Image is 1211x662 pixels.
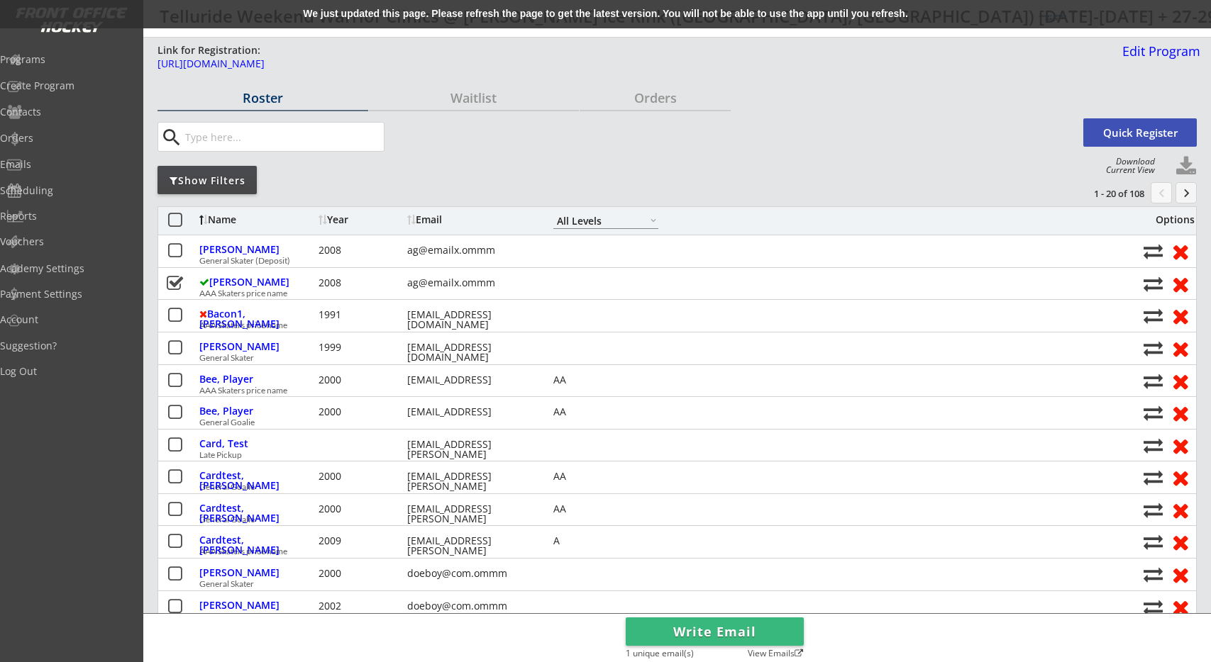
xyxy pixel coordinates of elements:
[1167,402,1193,424] button: Remove from roster (no refund)
[319,278,404,288] div: 2008
[407,536,535,556] div: [EMAIL_ADDRESS][PERSON_NAME]
[199,342,315,352] div: [PERSON_NAME]
[1144,339,1163,358] button: Move player
[199,406,315,416] div: Bee, Player
[407,245,535,255] div: ag@emailx.ommm
[199,374,315,384] div: Bee, Player
[199,580,1136,588] div: General Skater
[1117,45,1200,57] div: Edit Program
[199,600,315,610] div: [PERSON_NAME]
[199,354,1136,362] div: General Skater
[199,547,1136,556] div: AAA Skaters price name
[199,418,1136,427] div: General Goalie
[199,289,1136,298] div: AAA Skaters price name
[319,215,404,225] div: Year
[1144,468,1163,487] button: Move player
[407,471,535,491] div: [EMAIL_ADDRESS][PERSON_NAME]
[199,439,315,449] div: Card, Test
[553,536,658,546] div: A
[1176,182,1197,203] button: keyboard_arrow_right
[407,215,535,225] div: Email
[1176,156,1197,177] button: Click to download full roster. Your browser settings may try to block it, check your security set...
[407,504,535,524] div: [EMAIL_ADDRESS][PERSON_NAME]
[1167,337,1193,359] button: Remove from roster (no refund)
[157,91,368,104] div: Roster
[199,277,315,287] div: [PERSON_NAME]
[553,504,658,514] div: AA
[1144,215,1195,225] div: Options
[407,342,535,362] div: [EMAIL_ADDRESS][DOMAIN_NAME]
[1167,370,1193,392] button: Remove from roster (no refund)
[626,617,804,646] button: Write Email
[182,123,385,151] input: Type here...
[319,375,404,385] div: 2000
[319,536,404,546] div: 2009
[1144,532,1163,551] button: Move player
[553,375,658,385] div: AA
[407,439,535,459] div: [EMAIL_ADDRESS][PERSON_NAME]
[199,568,315,578] div: [PERSON_NAME]
[157,174,257,188] div: Show Filters
[157,43,262,57] div: Link for Registration:
[319,504,404,514] div: 2000
[199,503,315,523] div: Cardtest, [PERSON_NAME]
[739,649,803,658] div: View Emails
[199,451,1136,459] div: Late Pickup
[1144,436,1163,455] button: Move player
[1167,466,1193,488] button: Remove from roster (no refund)
[199,309,315,329] div: Bacon1, [PERSON_NAME]
[319,245,404,255] div: 2008
[1144,242,1163,261] button: Move player
[626,649,718,658] div: 1 unique email(s)
[199,535,315,555] div: Cardtest, [PERSON_NAME]
[1144,274,1163,293] button: Move player
[1167,273,1193,295] button: Remove from roster (no refund)
[319,471,404,481] div: 2000
[199,515,1136,524] div: General Goalie
[199,245,315,254] div: [PERSON_NAME]
[199,257,1136,265] div: General Skater (Deposit)
[369,91,580,104] div: Waitlist
[1167,434,1193,456] button: Remove from roster (no refund)
[199,215,315,225] div: Name
[553,471,658,481] div: AA
[1071,187,1144,200] div: 1 - 20 of 108
[1144,306,1163,325] button: Move player
[160,126,183,149] button: search
[1167,305,1193,327] button: Remove from roster (no refund)
[407,375,535,385] div: [EMAIL_ADDRESS]
[407,310,535,330] div: [EMAIL_ADDRESS][DOMAIN_NAME]
[1167,499,1193,521] button: Remove from roster (no refund)
[199,321,1136,330] div: AAA Skaters price name
[1144,500,1163,520] button: Move player
[1144,371,1163,391] button: Move player
[199,483,1136,491] div: General Goalie
[1117,45,1200,69] a: Edit Program
[553,407,658,417] div: AA
[157,59,873,77] a: [URL][DOMAIN_NAME]
[157,59,873,69] div: [URL][DOMAIN_NAME]
[1099,157,1155,174] div: Download Current View
[199,386,1136,395] div: AAA Skaters price name
[1144,403,1163,422] button: Move player
[407,278,535,288] div: ag@emailx.ommm
[1151,182,1172,203] button: chevron_left
[319,568,404,578] div: 2000
[1167,240,1193,262] button: Remove from roster (no refund)
[319,310,404,320] div: 1991
[1144,565,1163,584] button: Move player
[1167,563,1193,585] button: Remove from roster (no refund)
[407,568,535,578] div: doeboy@com.ommm
[199,471,315,490] div: Cardtest, [PERSON_NAME]
[1144,598,1163,617] button: Move player
[1167,531,1193,553] button: Remove from roster (no refund)
[407,407,535,417] div: [EMAIL_ADDRESS]
[319,407,404,417] div: 2000
[1167,596,1193,618] button: Remove from roster (no refund)
[319,601,404,611] div: 2002
[580,91,731,104] div: Orders
[319,342,404,352] div: 1999
[407,601,535,611] div: doeboy@com.ommm
[1083,118,1197,147] button: Quick Register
